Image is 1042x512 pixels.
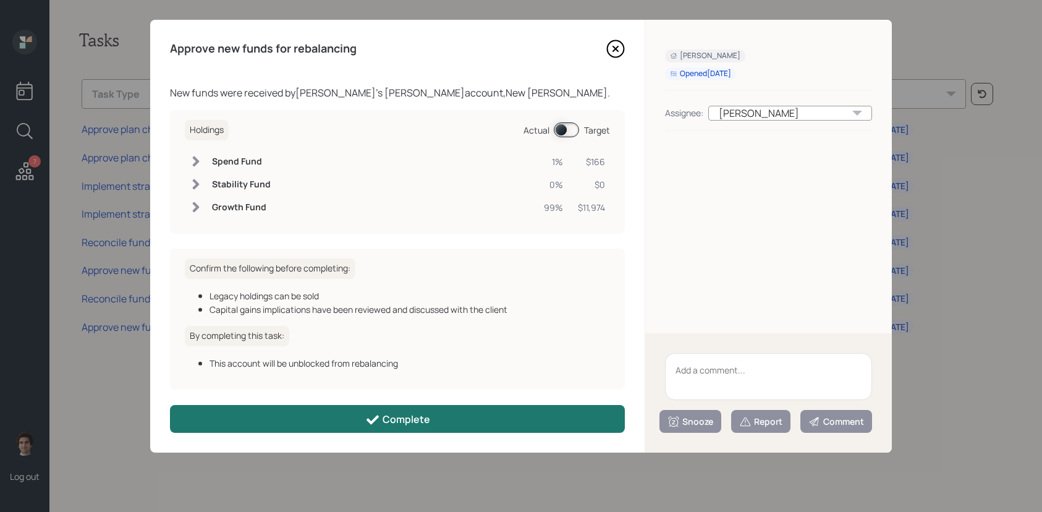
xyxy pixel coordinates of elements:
div: $166 [578,155,605,168]
div: Assignee: [665,106,703,119]
div: Opened [DATE] [670,69,731,79]
div: [PERSON_NAME] [708,106,872,121]
div: $0 [578,178,605,191]
div: Complete [365,412,430,427]
button: Complete [170,405,625,433]
div: New funds were received by [PERSON_NAME] 's [PERSON_NAME] account, New [PERSON_NAME] . [170,85,625,100]
div: 0% [544,178,563,191]
div: Legacy holdings can be sold [210,289,610,302]
h4: Approve new funds for rebalancing [170,42,357,56]
h6: Holdings [185,120,229,140]
div: Report [739,416,782,428]
h6: Stability Fund [212,179,271,190]
h6: By completing this task: [185,326,289,346]
div: [PERSON_NAME] [670,51,740,61]
div: Target [584,124,610,137]
button: Comment [800,410,872,433]
h6: Confirm the following before completing: [185,258,355,279]
button: Snooze [659,410,721,433]
div: Actual [523,124,549,137]
div: Comment [808,416,864,428]
div: Snooze [667,416,713,428]
button: Report [731,410,790,433]
div: 1% [544,155,563,168]
h6: Spend Fund [212,156,271,167]
div: 99% [544,201,563,214]
div: $11,974 [578,201,605,214]
h6: Growth Fund [212,202,271,213]
div: Capital gains implications have been reviewed and discussed with the client [210,303,610,316]
div: This account will be unblocked from rebalancing [210,357,610,370]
